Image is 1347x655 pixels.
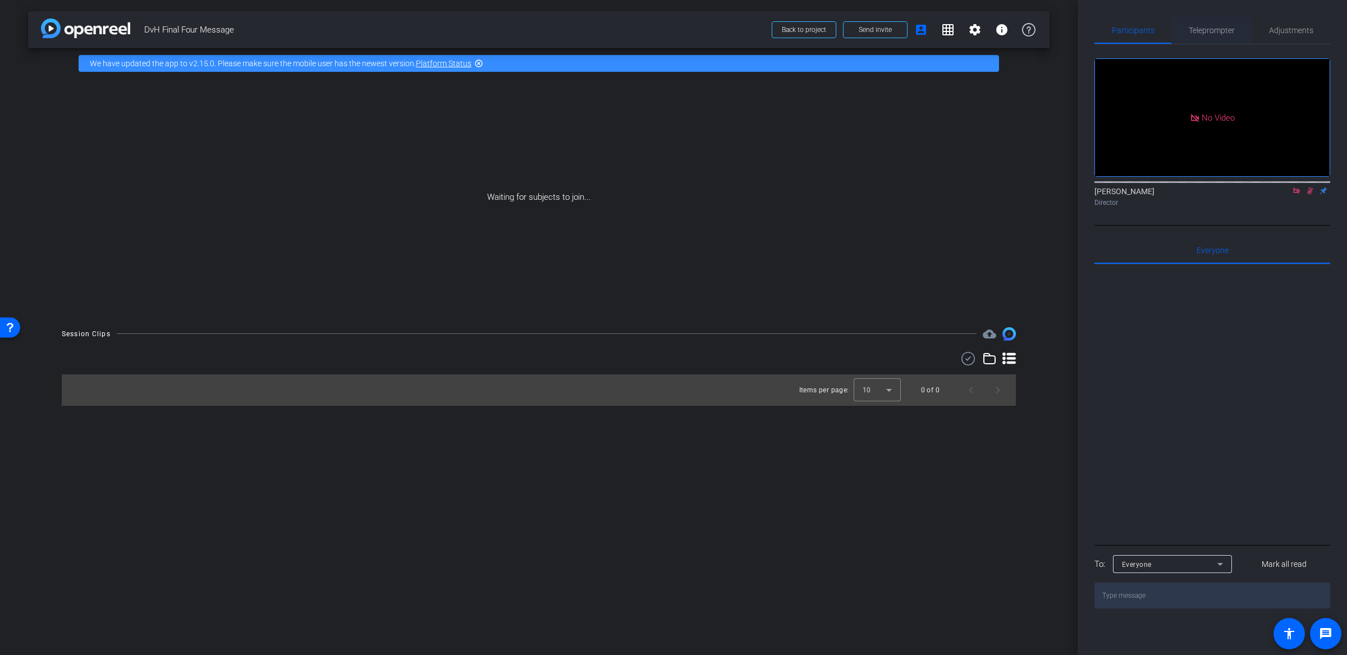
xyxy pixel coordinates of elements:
button: Mark all read [1239,554,1331,574]
span: Adjustments [1269,26,1313,34]
div: We have updated the app to v2.15.0. Please make sure the mobile user has the newest version. [79,55,999,72]
span: Everyone [1122,561,1152,569]
img: Session clips [1002,327,1016,341]
mat-icon: message [1319,627,1332,640]
span: No Video [1202,112,1235,122]
div: Director [1094,198,1330,208]
div: Items per page: [799,384,849,396]
span: Participants [1112,26,1154,34]
mat-icon: account_box [914,23,928,36]
span: Teleprompter [1189,26,1235,34]
button: Previous page [957,377,984,404]
div: Waiting for subjects to join... [28,79,1050,316]
span: Everyone [1197,246,1229,254]
button: Send invite [843,21,908,38]
span: Mark all read [1262,558,1307,570]
mat-icon: highlight_off [474,59,483,68]
mat-icon: cloud_upload [983,327,996,341]
div: Session Clips [62,328,111,340]
button: Back to project [772,21,836,38]
span: DvH Final Four Message [144,19,765,41]
a: Platform Status [416,59,471,68]
div: [PERSON_NAME] [1094,186,1330,208]
mat-icon: settings [968,23,982,36]
button: Next page [984,377,1011,404]
div: To: [1094,558,1105,571]
span: Send invite [859,25,892,34]
mat-icon: info [995,23,1009,36]
span: Back to project [782,26,826,34]
img: app-logo [41,19,130,38]
mat-icon: grid_on [941,23,955,36]
span: Destinations for your clips [983,327,996,341]
div: 0 of 0 [921,384,940,396]
mat-icon: accessibility [1282,627,1296,640]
